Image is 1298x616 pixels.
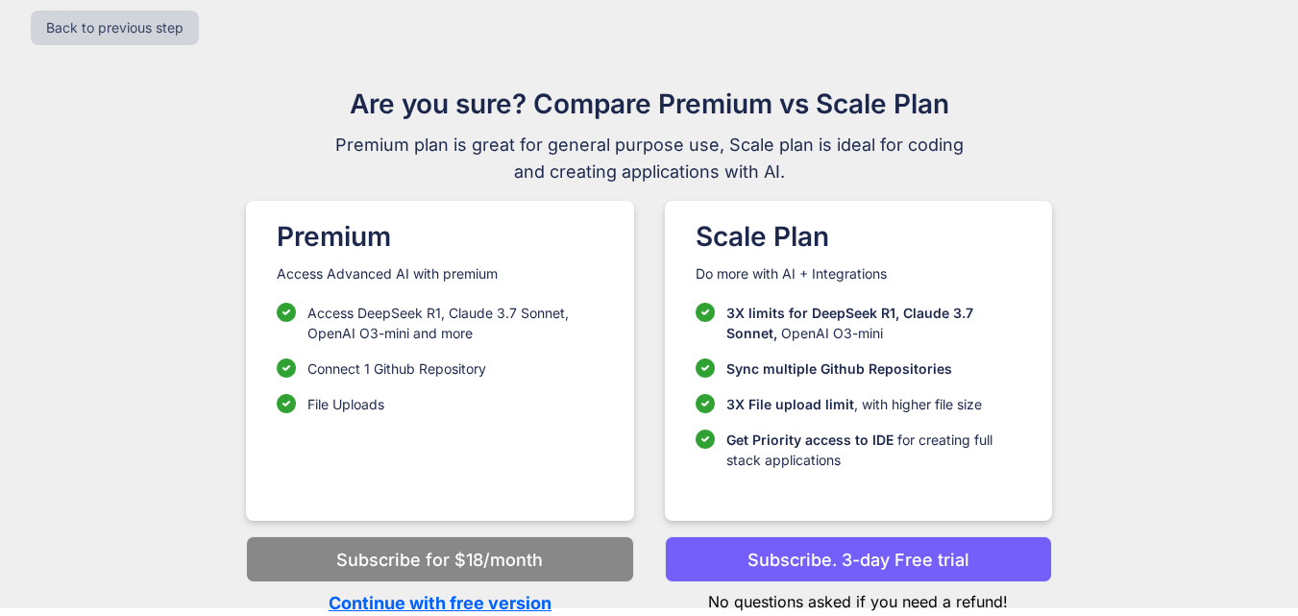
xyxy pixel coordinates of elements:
[307,358,486,379] p: Connect 1 Github Repository
[696,303,715,322] img: checklist
[277,394,296,413] img: checklist
[747,547,969,573] p: Subscribe. 3-day Free trial
[277,264,602,283] p: Access Advanced AI with premium
[307,303,602,343] p: Access DeepSeek R1, Claude 3.7 Sonnet, OpenAI O3-mini and more
[726,431,894,448] span: Get Priority access to IDE
[327,132,972,185] span: Premium plan is great for general purpose use, Scale plan is ideal for coding and creating applic...
[726,305,973,341] span: 3X limits for DeepSeek R1, Claude 3.7 Sonnet,
[726,394,982,414] p: , with higher file size
[246,536,633,582] button: Subscribe for $18/month
[277,216,602,257] h1: Premium
[336,547,543,573] p: Subscribe for $18/month
[246,590,633,616] p: Continue with free version
[726,396,854,412] span: 3X File upload limit
[696,216,1021,257] h1: Scale Plan
[277,303,296,322] img: checklist
[277,358,296,378] img: checklist
[696,394,715,413] img: checklist
[696,430,715,449] img: checklist
[696,264,1021,283] p: Do more with AI + Integrations
[726,303,1021,343] p: OpenAI O3-mini
[726,358,952,379] p: Sync multiple Github Repositories
[696,358,715,378] img: checklist
[307,394,384,414] p: File Uploads
[726,430,1021,470] p: for creating full stack applications
[327,84,972,124] h1: Are you sure? Compare Premium vs Scale Plan
[665,582,1052,613] p: No questions asked if you need a refund!
[665,536,1052,582] button: Subscribe. 3-day Free trial
[31,11,199,45] button: Back to previous step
